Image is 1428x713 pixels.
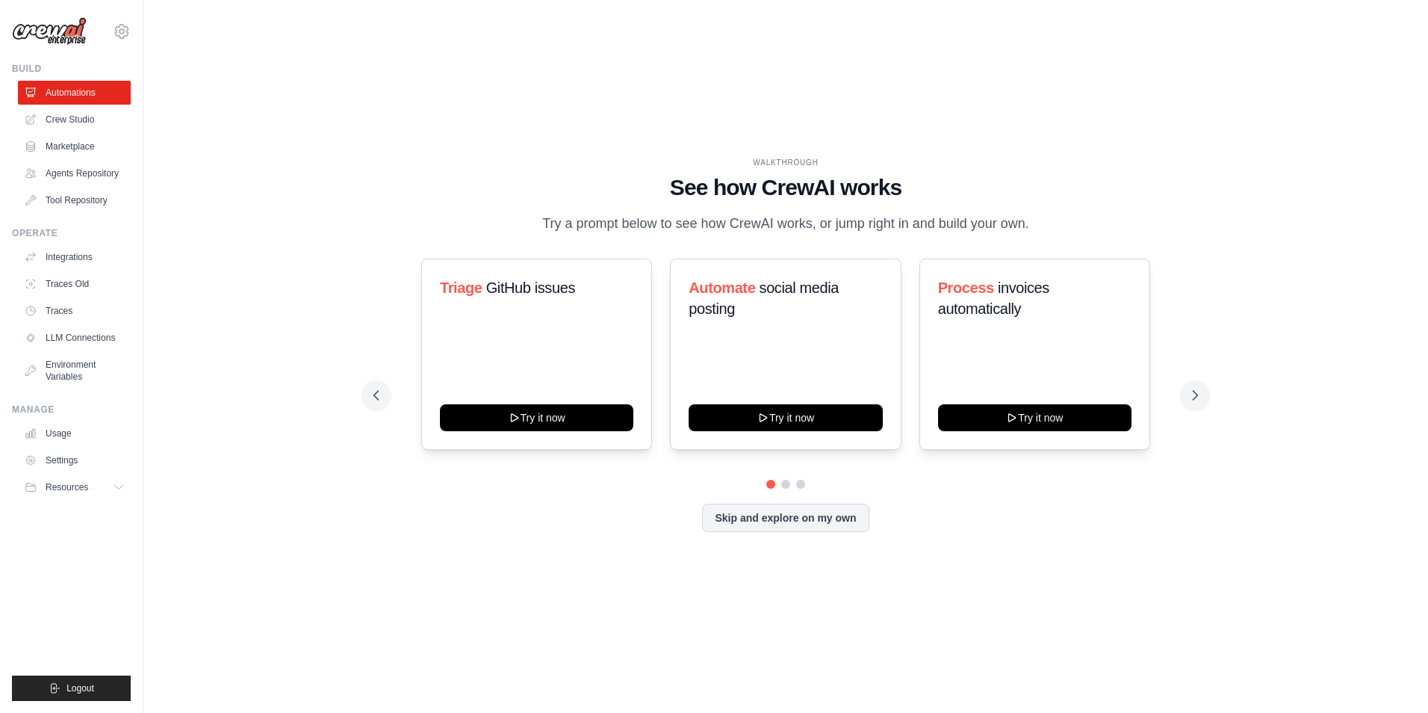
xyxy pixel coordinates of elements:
[18,422,131,445] a: Usage
[486,280,575,296] span: GitHub issues
[18,108,131,132] a: Crew Studio
[12,227,131,239] div: Operate
[12,676,131,701] button: Logout
[18,81,131,105] a: Automations
[938,404,1131,431] button: Try it now
[12,63,131,75] div: Build
[18,245,131,269] a: Integrations
[66,682,94,694] span: Logout
[440,404,633,431] button: Try it now
[373,174,1198,201] h1: See how CrewAI works
[18,161,131,185] a: Agents Repository
[12,404,131,416] div: Manage
[535,213,1037,235] p: Try a prompt below to see how CrewAI works, or jump right in and build your own.
[689,404,882,431] button: Try it now
[938,280,1049,317] span: invoices automatically
[938,280,994,296] span: Process
[702,504,869,532] button: Skip and explore on my own
[18,299,131,323] a: Traces
[440,280,482,296] span: Triage
[18,272,131,296] a: Traces Old
[18,448,131,472] a: Settings
[18,188,131,212] a: Tool Repository
[689,280,755,296] span: Automate
[18,353,131,389] a: Environment Variables
[12,17,87,46] img: Logo
[18,135,131,158] a: Marketplace
[373,157,1198,168] div: WALKTHROUGH
[18,475,131,499] button: Resources
[46,481,88,493] span: Resources
[689,280,839,317] span: social media posting
[18,326,131,350] a: LLM Connections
